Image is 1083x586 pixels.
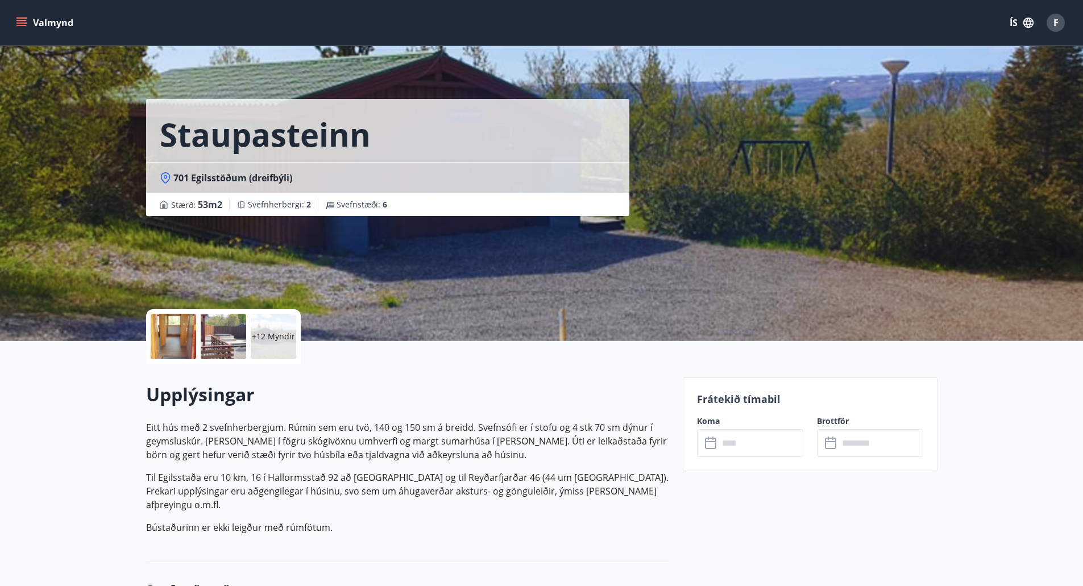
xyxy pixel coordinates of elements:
[171,198,222,211] span: Stærð :
[173,172,292,184] span: 701 Egilsstöðum (dreifbýli)
[198,198,222,211] span: 53 m2
[697,392,923,406] p: Frátekið tímabil
[146,382,669,407] h2: Upplýsingar
[1003,13,1040,33] button: ÍS
[306,199,311,210] span: 2
[1042,9,1069,36] button: F
[248,199,311,210] span: Svefnherbergi :
[1053,16,1059,29] span: F
[697,415,803,427] label: Koma
[817,415,923,427] label: Brottför
[383,199,387,210] span: 6
[146,421,669,462] p: Eitt hús með 2 svefnherbergjum. Rúmin sem eru tvö, 140 og 150 sm á breidd. Svefnsófi er í stofu o...
[252,331,295,342] p: +12 Myndir
[146,471,669,512] p: Til Egilsstaða eru 10 km, 16 í Hallormsstað 92 að [GEOGRAPHIC_DATA] og til Reyðarfjarðar 46 (44 u...
[160,113,371,156] h1: Staupasteinn
[337,199,387,210] span: Svefnstæði :
[146,521,669,534] p: Bústaðurinn er ekki leigður með rúmfötum.
[14,13,78,33] button: menu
